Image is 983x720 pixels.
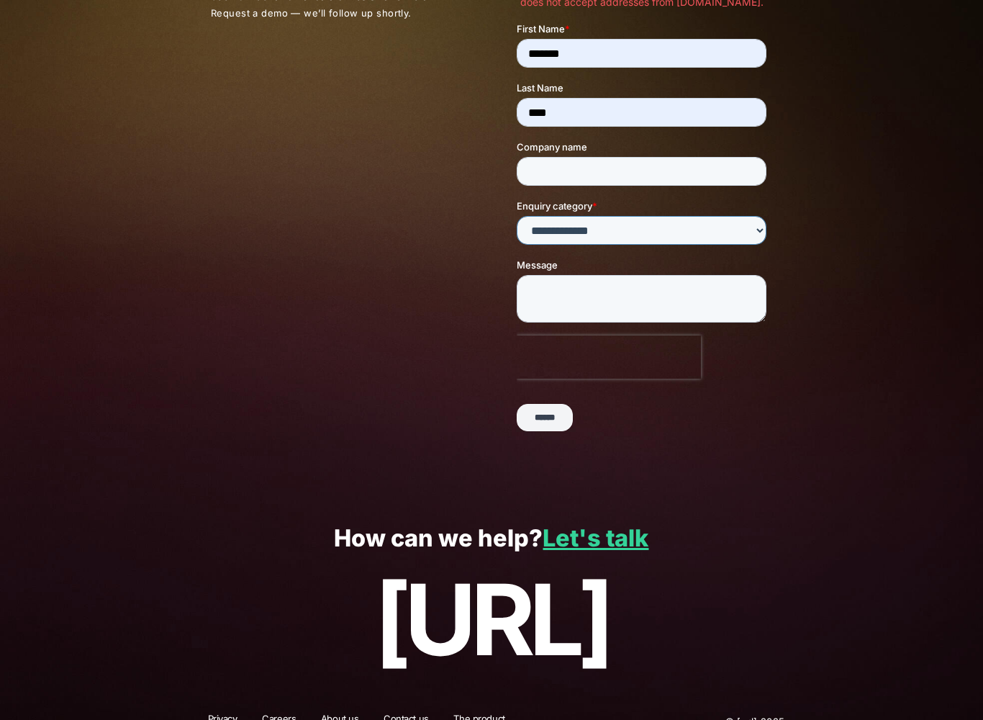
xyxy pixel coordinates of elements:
a: Let's talk [543,524,648,552]
p: [URL] [31,564,951,675]
p: How can we help? [31,526,951,552]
